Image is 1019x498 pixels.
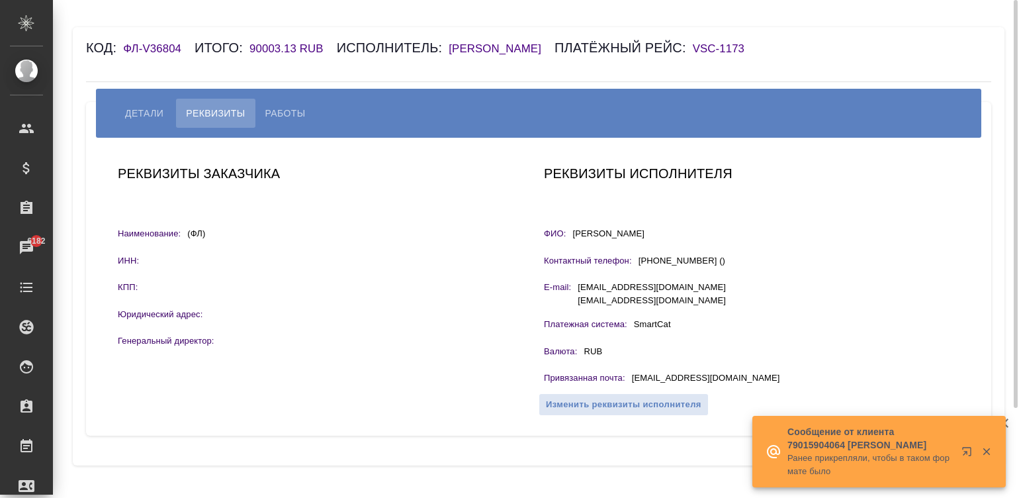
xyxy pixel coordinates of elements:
h6: [PERSON_NAME] [449,42,554,55]
p: [EMAIL_ADDRESS][DOMAIN_NAME] [632,372,780,388]
button: Изменить реквизиты исполнителя [539,393,709,417]
h6: 90003.13 RUB [249,42,337,55]
p: Наименование: [118,227,181,240]
span: 6182 [19,234,53,248]
p: Юридический адрес: [118,308,202,321]
p: Привязанная почта : [544,372,625,385]
span: Реквизиты [186,105,245,121]
p: Валюта: [544,345,577,358]
button: Закрыть [973,446,1000,458]
p: Контактный телефон: [544,254,632,268]
h6: Платёжный рейс: [554,40,693,55]
h6: Реквизиты заказчика [118,163,280,184]
div: [EMAIL_ADDRESS][DOMAIN_NAME] [578,294,726,307]
p: E-mail: [544,281,571,304]
p: КПП: [118,281,138,294]
span: Работы [265,105,306,121]
p: RUB [584,345,602,362]
div: [EMAIL_ADDRESS][DOMAIN_NAME] [578,281,726,294]
div: [PHONE_NUMBER] () [639,254,725,268]
span: Детали [125,105,163,121]
p: SmartCat [634,318,671,334]
h6: Итого: [195,40,249,55]
p: (ФЛ) [187,227,205,244]
p: Генеральный директор: [118,334,214,348]
h6: ФЛ-V36804 [123,42,195,55]
button: Открыть в новой вкладке [953,438,985,470]
p: Ранее прикрепляли, чтобы в таком формате было [787,452,953,478]
a: [PERSON_NAME] [449,44,554,54]
a: 6182 [3,231,50,264]
h6: Реквизиты исполнителя [544,163,732,184]
p: ФИО: [544,227,566,240]
span: Изменить реквизиты исполнителя [546,397,701,413]
h6: VSC-1173 [693,42,758,55]
h6: Код: [86,40,123,55]
p: Платежная система: [544,318,627,331]
p: [PERSON_NAME] [572,227,644,244]
p: ИНН: [118,254,139,268]
a: VSC-1173 [693,44,758,54]
p: Сообщение от клиента 79015904064 [PERSON_NAME] [787,425,953,452]
h6: Исполнитель: [337,40,449,55]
